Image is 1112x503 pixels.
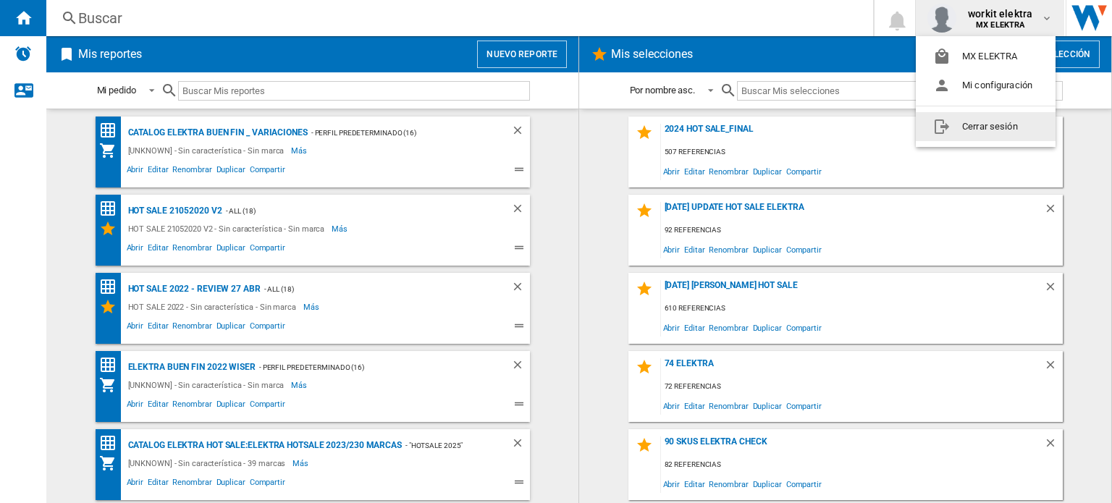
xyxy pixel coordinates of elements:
[916,71,1056,100] button: Mi configuración
[916,42,1056,71] button: MX ELEKTRA
[916,112,1056,141] button: Cerrar sesión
